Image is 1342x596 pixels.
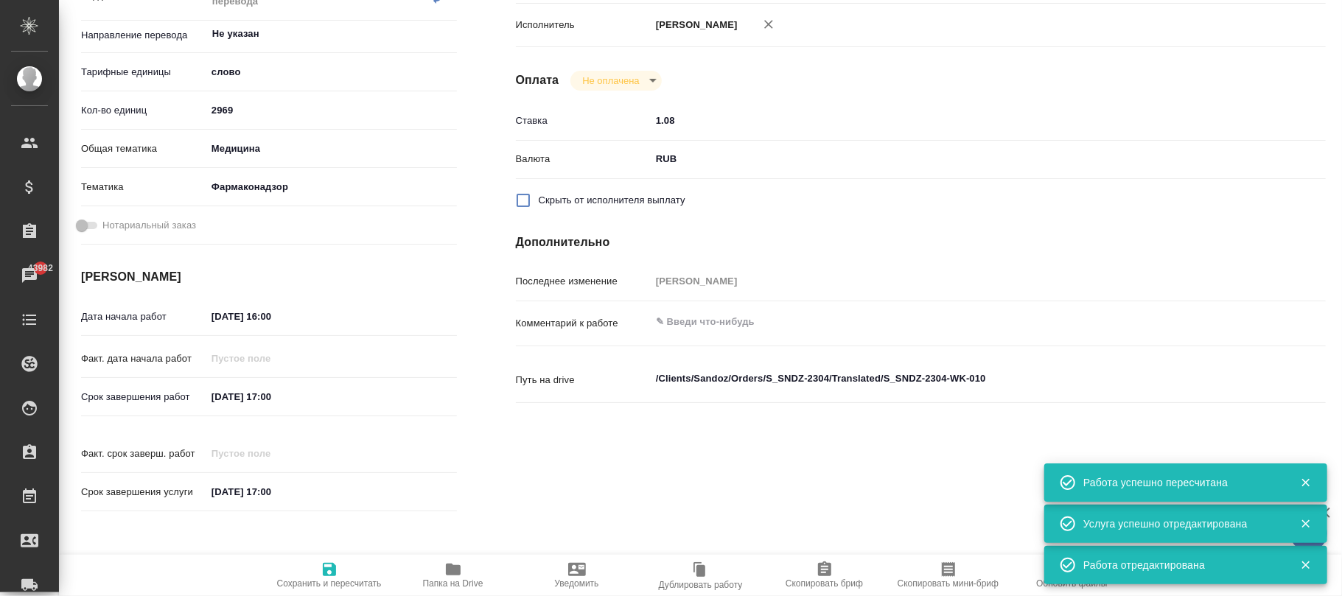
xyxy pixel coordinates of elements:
input: ✎ Введи что-нибудь [651,110,1258,131]
p: Срок завершения услуги [81,485,206,499]
button: Open [449,32,452,35]
p: Направление перевода [81,28,206,43]
button: Закрыть [1290,517,1321,530]
span: Дублировать работу [659,580,743,590]
p: Валюта [516,152,651,166]
button: Не оплачена [578,74,643,87]
span: Скопировать бриф [786,578,863,589]
h4: [PERSON_NAME] [81,268,457,286]
span: Скопировать мини-бриф [898,578,999,589]
div: Услуга успешно отредактирована [1083,516,1278,531]
p: Кол-во единиц [81,103,206,118]
p: Общая тематика [81,141,206,156]
div: Не оплачена [570,71,661,91]
input: Пустое поле [651,270,1258,292]
p: Срок завершения работ [81,390,206,404]
span: Нотариальный заказ [102,218,196,233]
a: 43982 [4,257,55,294]
div: Работа успешно пересчитана [1083,475,1278,490]
button: Обновить файлы [1010,555,1134,596]
p: Тематика [81,180,206,194]
textarea: /Clients/Sandoz/Orders/S_SNDZ-2304/Translated/S_SNDZ-2304-WK-010 [651,366,1258,391]
button: Дублировать работу [639,555,763,596]
span: Скрыть от исполнителя выплату [539,193,685,208]
p: Путь на drive [516,373,651,388]
p: Ставка [516,113,651,128]
p: Факт. дата начала работ [81,351,206,366]
button: Удалить исполнителя [752,8,785,41]
p: Исполнитель [516,18,651,32]
span: Обновить файлы [1036,578,1108,589]
p: Последнее изменение [516,274,651,289]
span: 43982 [19,261,62,276]
span: Сохранить и пересчитать [277,578,382,589]
div: Фармаконадзор [206,175,457,200]
button: Скопировать мини-бриф [887,555,1010,596]
button: Сохранить и пересчитать [268,555,391,596]
input: ✎ Введи что-нибудь [206,306,335,327]
div: Работа отредактирована [1083,558,1278,572]
h4: Оплата [516,71,559,89]
p: [PERSON_NAME] [651,18,738,32]
button: Скопировать бриф [763,555,887,596]
input: ✎ Введи что-нибудь [206,481,335,502]
p: Дата начала работ [81,309,206,324]
div: RUB [651,147,1258,172]
p: Комментарий к работе [516,316,651,331]
div: слово [206,60,457,85]
h4: Дополнительно [516,234,1326,251]
input: Пустое поле [206,348,335,369]
button: Уведомить [515,555,639,596]
span: Папка на Drive [423,578,483,589]
span: Уведомить [555,578,599,589]
input: ✎ Введи что-нибудь [206,99,457,121]
button: Закрыть [1290,558,1321,572]
p: Факт. срок заверш. работ [81,446,206,461]
button: Папка на Drive [391,555,515,596]
div: Медицина [206,136,457,161]
input: Пустое поле [206,443,335,464]
input: ✎ Введи что-нибудь [206,386,335,407]
p: Тарифные единицы [81,65,206,80]
button: Закрыть [1290,476,1321,489]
